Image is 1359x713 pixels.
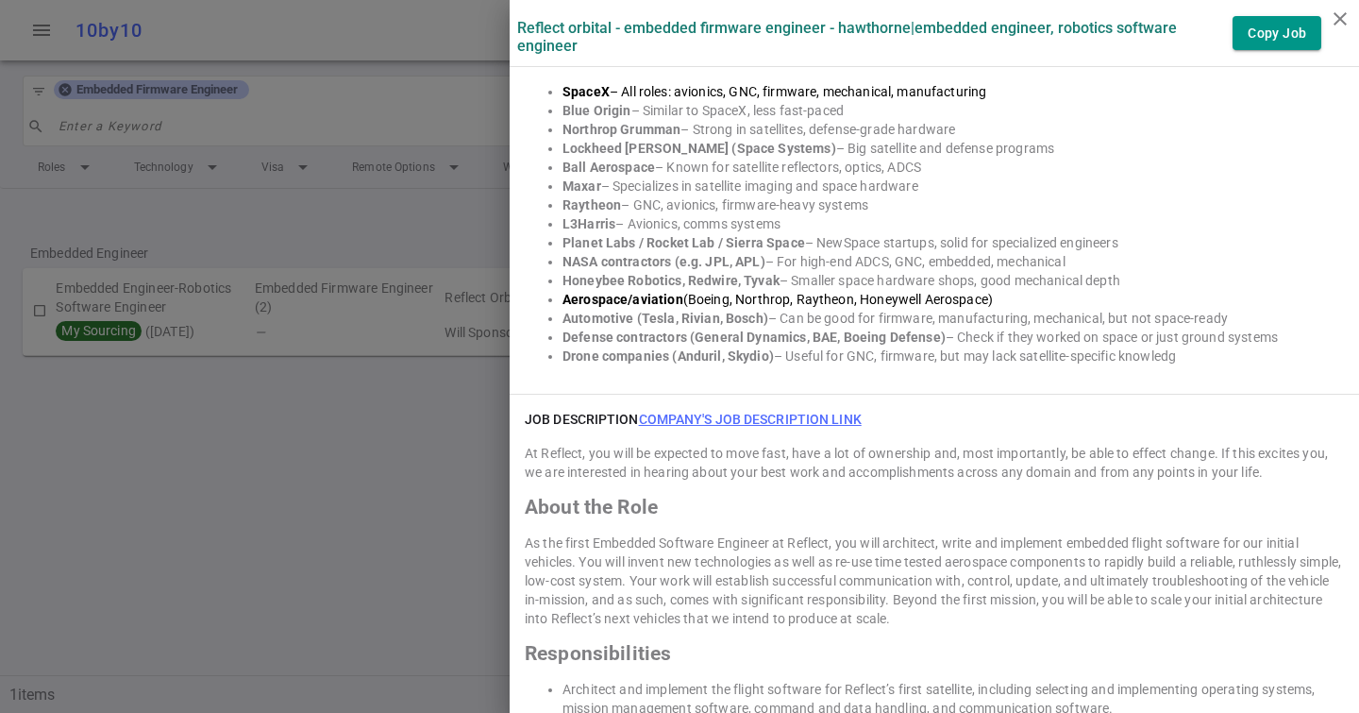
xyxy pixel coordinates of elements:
[1329,8,1351,30] i: close
[631,103,844,118] span: – Similar to SpaceX, less fast-paced
[525,534,1344,628] div: As the first Embedded Software Engineer at Reflect, you will architect, write and implement embed...
[615,216,780,231] span: – Avionics, comms systems
[562,330,946,345] strong: Defense contractors (General Dynamics, BAE, Boeing Defense)
[680,122,955,137] span: – Strong in satellites, defense-grade hardware
[601,178,918,194] span: – Specializes in satellite imaging and space hardware
[562,311,768,326] strong: Automotive (Tesla, Rivian, Bosch)
[946,330,1278,345] span: – Check if they worked on space or just ground systems
[655,160,921,175] span: – Known for satellite reflectors, optics, ADCS
[621,197,868,212] span: – GNC, avionics, firmware-heavy systems
[765,254,1065,269] span: – For high-end ADCS, GNC, embedded, mechanical
[562,103,631,118] strong: Blue Origin
[562,197,621,212] strong: Raytheon
[525,498,1344,517] h2: About the Role
[562,84,610,99] strong: SpaceX
[836,141,1054,156] span: – Big satellite and defense programs
[562,348,774,364] strong: Drone companies (Anduril, Skydio)
[768,311,1228,326] span: – Can be good for firmware, manufacturing, mechanical, but not space-ready
[805,235,1118,250] span: – NewSpace startups, solid for specialized engineers
[610,84,986,99] span: – All roles: avionics, GNC, firmware, mechanical, manufacturing
[562,178,601,194] strong: Maxar
[683,292,993,307] span: (Boeing, Northrop, Raytheon, Honeywell Aerospace)
[562,254,765,269] strong: NASA contractors (e.g. JPL, APL)
[562,292,683,307] strong: Aerospace/aviation
[1233,16,1321,51] button: Copy Job
[525,444,1344,482] div: At Reflect, you will be expected to move fast, have a lot of ownership and, most importantly, be ...
[562,160,655,175] strong: Ball Aerospace
[517,19,1233,55] label: Reflect Orbital - Embedded Firmware Engineer - Hawthorne | Embedded Engineer, Robotics Software E...
[562,235,805,250] strong: Planet Labs / Rocket Lab / Sierra Space
[562,216,615,231] strong: L3Harris
[562,122,680,137] strong: Northrop Grumman
[774,348,1176,364] span: – Useful for GNC, firmware, but may lack satellite-specific knowledg
[562,273,780,288] strong: Honeybee Robotics, Redwire, Tyvak
[780,273,1120,288] span: – Smaller space hardware shops, good mechanical depth
[525,644,1344,663] h2: Responsibilities
[525,410,862,429] h6: JOB DESCRIPTION
[639,412,862,427] a: Company's job description link
[562,141,836,156] strong: Lockheed [PERSON_NAME] (Space Systems)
